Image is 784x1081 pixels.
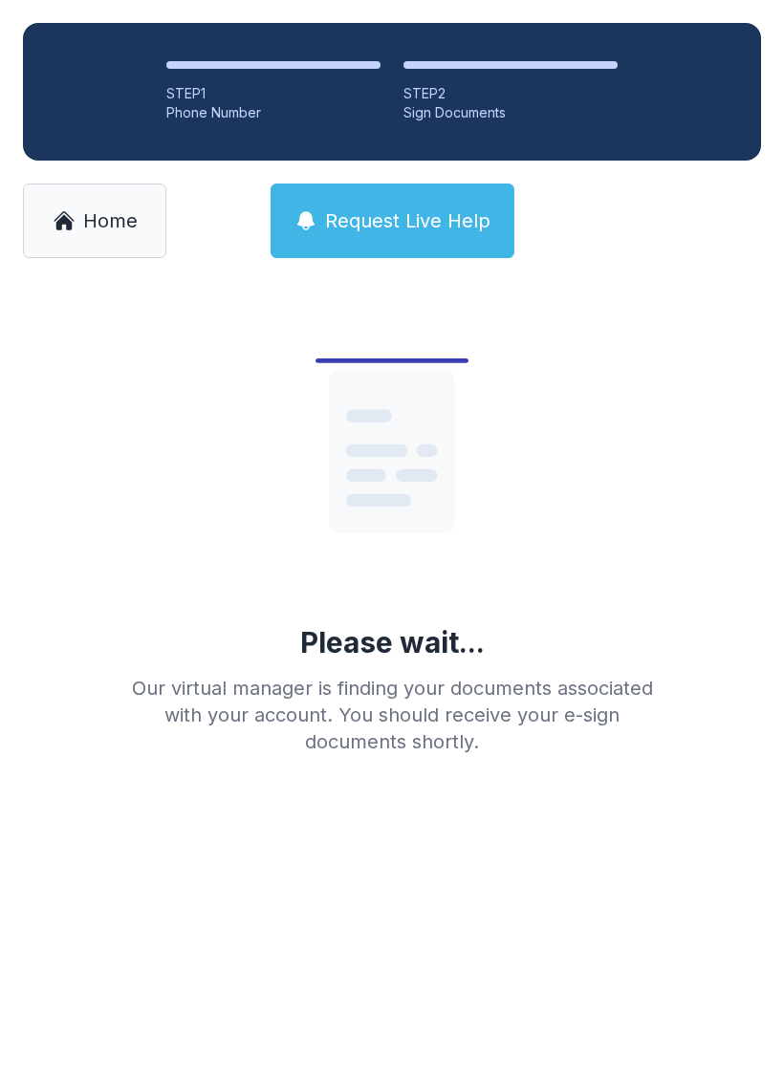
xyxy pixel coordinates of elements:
div: STEP 1 [166,84,381,103]
div: Phone Number [166,103,381,122]
span: Home [83,207,138,234]
div: Our virtual manager is finding your documents associated with your account. You should receive yo... [117,675,667,755]
div: Sign Documents [403,103,618,122]
span: Request Live Help [325,207,490,234]
div: STEP 2 [403,84,618,103]
div: Please wait... [300,625,485,659]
